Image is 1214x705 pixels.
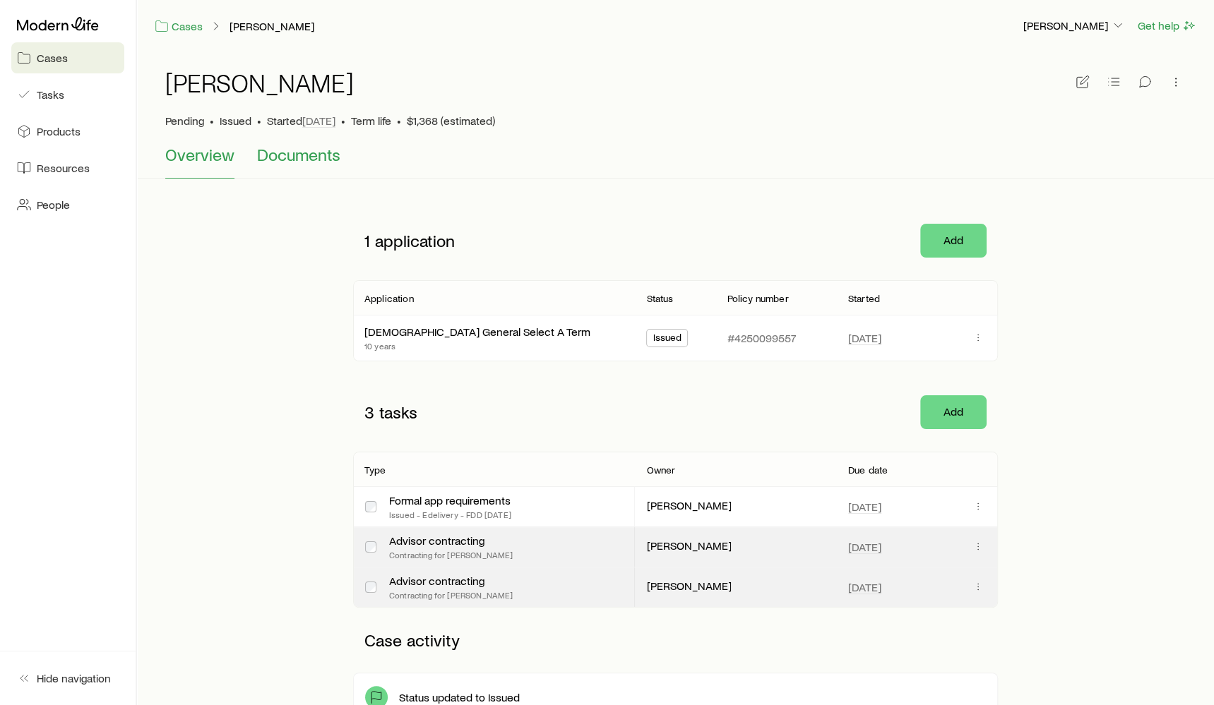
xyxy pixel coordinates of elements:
p: Case activity [353,619,998,661]
span: Resources [37,161,90,175]
p: Due date [848,464,888,476]
p: Owner [646,464,675,476]
p: 1 application [353,219,909,262]
a: [DEMOGRAPHIC_DATA] General Select A Term [364,325,590,338]
p: Started [848,293,880,304]
span: Cases [37,51,68,65]
p: Contracting for [PERSON_NAME] [389,589,513,601]
p: Formal app requirements [389,493,511,507]
p: Pending [165,114,204,128]
span: • [210,114,214,128]
span: [DATE] [848,500,881,514]
h1: [PERSON_NAME] [165,68,354,97]
p: 10 years [364,340,590,351]
span: Term life [351,114,391,128]
p: Started [267,114,335,128]
span: Issued [220,114,251,128]
p: Contracting for [PERSON_NAME] [389,549,513,560]
a: Cases [154,18,203,35]
span: • [341,114,345,128]
p: [PERSON_NAME] [646,538,731,555]
p: Application [364,293,414,304]
span: Documents [257,145,340,164]
p: Type [364,464,386,476]
p: 3 tasks [353,391,909,433]
span: [DATE] [848,331,881,345]
span: [DATE] [848,580,881,594]
p: #4250099557 [727,331,796,345]
span: • [257,114,261,128]
div: [DEMOGRAPHIC_DATA] General Select A Term [364,325,590,339]
a: Advisor contracting [389,534,484,547]
a: Tasks [11,79,124,110]
span: [DATE] [848,540,881,554]
button: [PERSON_NAME] [229,20,315,33]
p: Status updated to Issued [399,690,520,704]
button: Hide navigation [11,663,124,694]
span: $1,368 (estimated) [407,114,495,128]
a: Products [11,116,124,147]
p: [PERSON_NAME] [646,579,731,596]
span: Tasks [37,88,64,102]
p: [PERSON_NAME] [1023,18,1125,32]
span: • [397,114,401,128]
span: [DATE] [302,114,335,128]
button: [PERSON_NAME] [1023,18,1126,35]
span: People [37,198,70,212]
a: Resources [11,152,124,183]
div: Advisor contracting [389,574,484,589]
span: Products [37,124,81,138]
button: Add [920,395,987,429]
a: People [11,189,124,220]
button: Get help [1137,18,1197,34]
a: Cases [11,42,124,73]
span: Hide navigation [37,671,111,685]
p: Policy number [727,293,789,304]
div: Advisor contracting [389,534,484,548]
p: [PERSON_NAME] [646,498,731,515]
div: Case details tabs [165,145,1186,179]
button: Add [920,224,987,258]
a: Advisor contracting [389,574,484,587]
p: Issued - Edelivery - FDD [DATE] [389,509,511,520]
span: Overview [165,145,234,164]
p: Status [646,293,673,304]
span: Issued [653,332,682,347]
